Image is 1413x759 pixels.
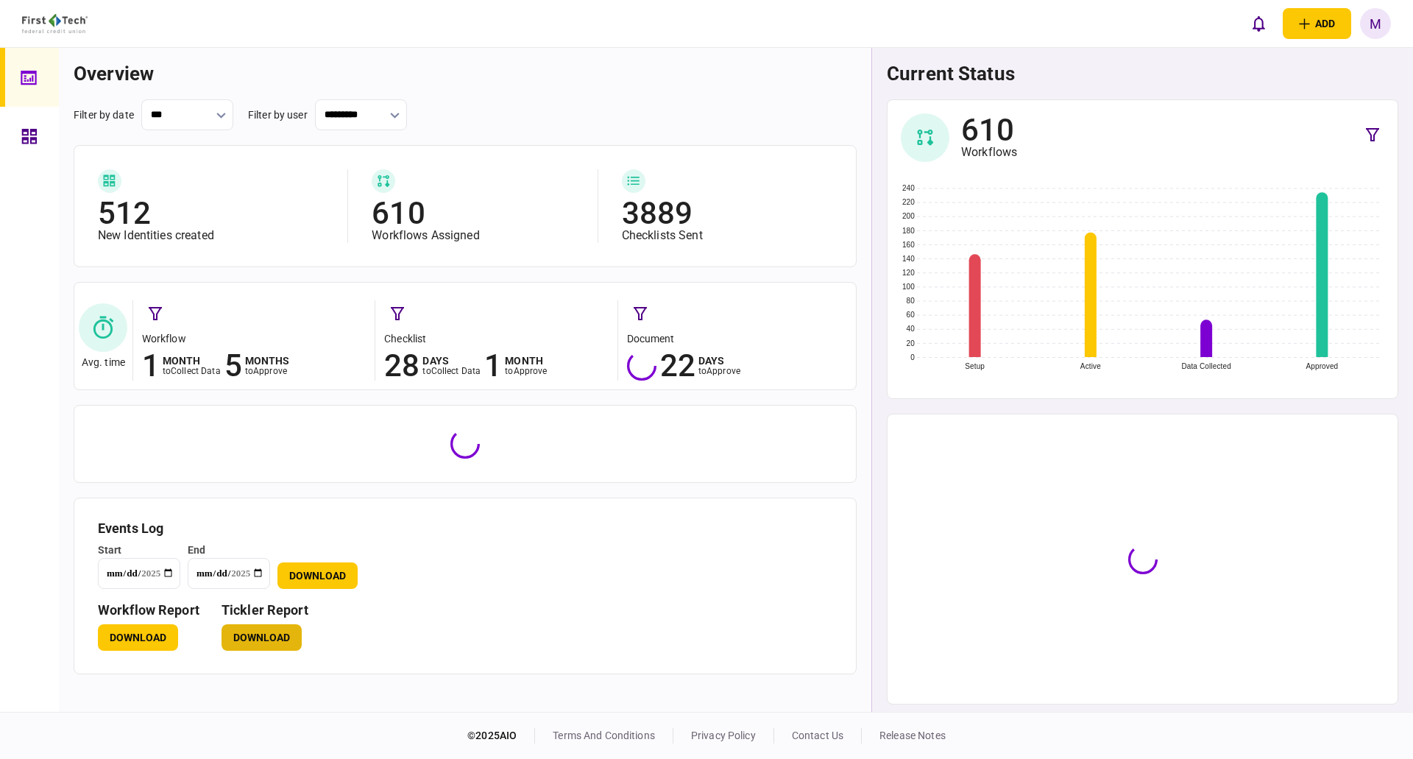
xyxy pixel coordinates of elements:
[691,730,756,741] a: privacy policy
[792,730,843,741] a: contact us
[902,212,915,220] text: 200
[887,63,1398,85] h1: current status
[422,356,481,366] div: days
[627,331,852,347] div: document
[961,145,1017,160] div: Workflows
[961,116,1017,145] div: 610
[902,198,915,206] text: 220
[1243,8,1274,39] button: open notifications list
[902,255,915,263] text: 140
[907,339,916,347] text: 20
[74,107,134,123] div: filter by date
[1360,8,1391,39] button: M
[98,522,832,535] h3: Events Log
[188,543,270,558] div: end
[384,331,609,347] div: checklist
[372,228,582,243] div: Workflows Assigned
[224,351,242,381] div: 5
[902,241,915,249] text: 160
[248,107,308,123] div: filter by user
[372,199,582,228] div: 610
[98,199,333,228] div: 512
[1080,362,1101,370] text: Active
[879,730,946,741] a: release notes
[965,362,985,370] text: Setup
[142,351,160,381] div: 1
[74,63,857,85] h1: overview
[514,366,548,376] span: approve
[902,283,915,291] text: 100
[505,356,547,366] div: month
[706,366,740,376] span: approve
[698,356,740,366] div: days
[505,366,547,376] div: to
[467,728,535,744] div: © 2025 AIO
[907,325,916,333] text: 40
[910,353,915,361] text: 0
[484,351,502,381] div: 1
[245,366,290,376] div: to
[422,366,481,376] div: to
[253,366,287,376] span: approve
[163,366,221,376] div: to
[1181,362,1230,370] text: Data Collected
[902,227,915,235] text: 180
[98,604,199,617] h3: workflow report
[553,730,655,741] a: terms and conditions
[431,366,481,376] span: collect data
[98,228,333,243] div: New Identities created
[907,297,916,305] text: 80
[660,351,695,381] div: 22
[277,562,358,589] button: Download
[622,228,832,243] div: Checklists Sent
[245,356,290,366] div: months
[1306,362,1338,370] text: Approved
[82,356,125,369] div: Avg. time
[222,604,308,617] h3: Tickler Report
[1283,8,1351,39] button: open adding identity options
[22,14,88,33] img: client company logo
[902,184,915,192] text: 240
[902,269,915,277] text: 120
[163,356,221,366] div: month
[142,331,367,347] div: workflow
[171,366,221,376] span: collect data
[98,543,180,558] div: start
[222,624,302,651] button: Download
[384,351,419,381] div: 28
[98,624,178,651] button: Download
[698,366,740,376] div: to
[622,199,832,228] div: 3889
[907,311,916,319] text: 60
